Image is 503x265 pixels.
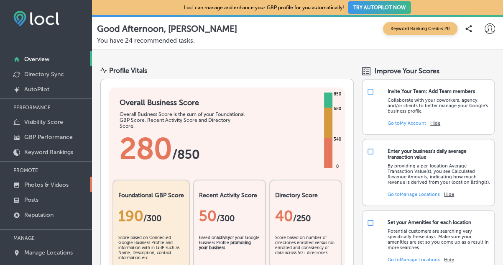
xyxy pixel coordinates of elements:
[275,192,336,199] h2: Directory Score
[120,111,245,129] div: Overall Business Score is the sum of your Foundational GBP Score, Recent Activity Score and Direc...
[388,219,471,225] div: Set your Amenities for each location
[118,207,184,225] div: 190
[109,67,147,75] div: Profile Vitals
[118,192,184,199] h2: Foundational GBP Score
[430,121,440,126] button: Hide
[199,240,251,250] b: promoting your business
[388,163,490,185] p: By providing a per-location Average Transaction Value(s), you see Calculated Revenue Amounts, ind...
[388,148,490,160] div: Enter your business's daily average transaction value
[24,134,73,141] p: GBP Performance
[332,91,343,98] div: 850
[293,213,311,223] span: /250
[199,192,260,199] h2: Recent Activity Score
[24,118,63,126] p: Visibility Score
[24,196,38,203] p: Posts
[334,163,340,170] div: 0
[143,213,161,223] span: / 300
[24,86,49,93] p: AutoPilot
[13,11,59,26] img: fda3e92497d09a02dc62c9cd864e3231.png
[24,149,73,156] p: Keyword Rankings
[375,67,439,75] span: Improve Your Scores
[97,23,237,34] p: Good Afternoon, [PERSON_NAME]
[24,181,69,188] p: Photos & Videos
[217,235,230,240] b: activity
[388,192,440,197] a: Go toManage Locations
[388,121,426,126] a: Go toMy Account
[444,257,454,262] button: Hide
[24,71,64,78] p: Directory Sync
[332,136,343,143] div: 340
[24,211,54,219] p: Reputation
[120,131,172,166] span: 280
[388,257,440,262] a: Go toManage Locations
[120,98,245,107] h1: Overall Business Score
[97,37,498,44] p: You have 24 recommended tasks.
[24,249,73,256] p: Manage Locations
[388,88,475,94] div: Invite Your Team: Add Team members
[199,207,260,225] div: 50
[444,192,454,197] button: Hide
[24,56,49,63] p: Overview
[383,22,457,35] span: Keyword Ranking Credits: 20
[172,147,200,162] span: / 850
[388,98,490,114] p: Collaborate with your coworkers, agency, and/or clients to better manage your Google's business p...
[348,1,411,14] button: TRY AUTOPILOT NOW
[217,213,235,223] span: /300
[388,229,490,250] p: Potential customers are searching very specifically these days. Make sure your amenities are set ...
[332,105,343,112] div: 680
[275,207,336,225] div: 40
